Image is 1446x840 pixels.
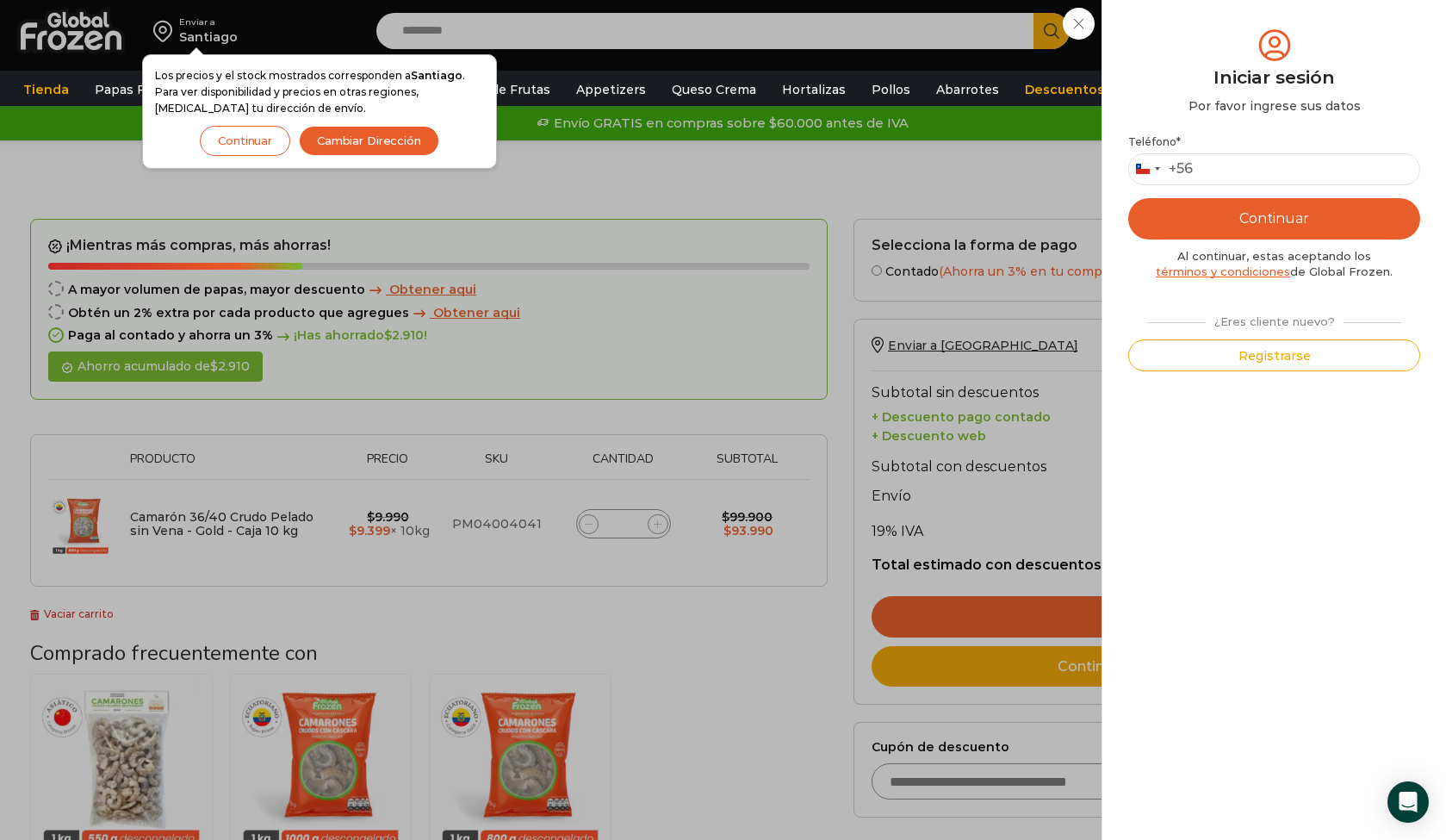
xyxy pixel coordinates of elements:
[1016,73,1113,106] a: Descuentos
[1387,781,1429,823] div: Open Intercom Messenger
[863,73,919,106] a: Pollos
[568,73,655,106] a: Appetizers
[1128,248,1420,280] div: Al continuar, estas aceptando los de Global Frozen.
[155,67,484,117] p: Los precios y el stock mostrados corresponden a . Para ver disponibilidad y precios en otras regi...
[1128,339,1420,371] button: Registrarse
[299,126,439,156] button: Cambiar Dirección
[928,73,1008,106] a: Abarrotes
[15,73,78,106] a: Tienda
[443,73,559,106] a: Pulpa de Frutas
[411,69,462,82] strong: Santiago
[1169,160,1193,178] div: +56
[1128,65,1420,90] div: Iniciar sesión
[1128,198,1420,240] button: Continuar
[1128,135,1420,149] label: Teléfono
[1129,154,1193,184] button: Selected country
[86,73,182,106] a: Papas Fritas
[773,73,854,106] a: Hortalizas
[1139,308,1409,330] div: ¿Eres cliente nuevo?
[1128,97,1420,115] div: Por favor ingrese sus datos
[663,73,765,106] a: Queso Crema
[1156,264,1290,278] a: términos y condiciones
[200,126,290,156] button: Continuar
[1255,26,1294,65] img: tabler-icon-user-circle.svg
